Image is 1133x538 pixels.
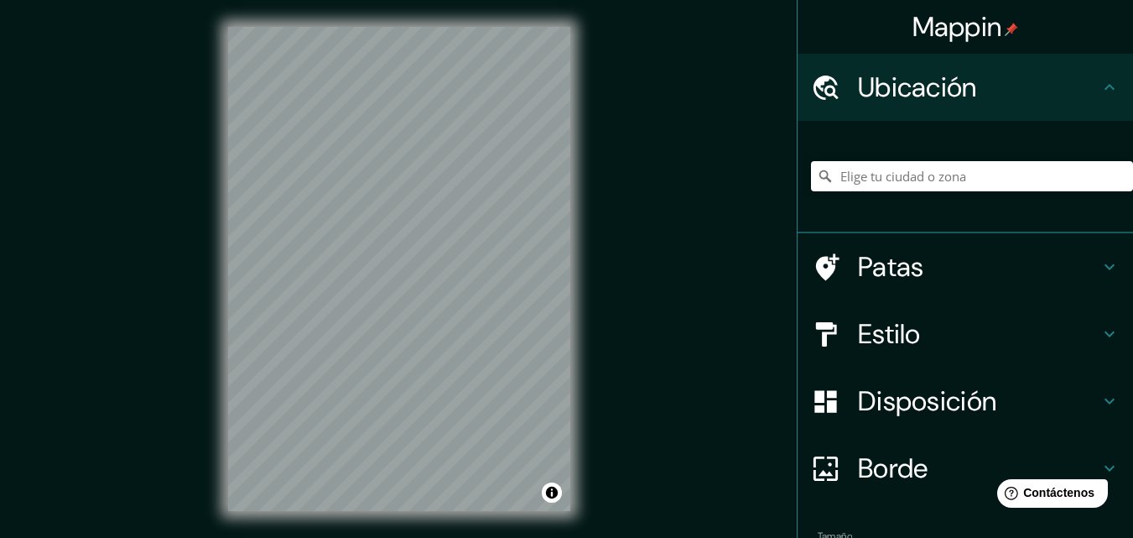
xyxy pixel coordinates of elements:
[858,249,924,285] font: Patas
[228,27,570,511] canvas: Mapa
[798,233,1133,300] div: Patas
[798,435,1133,502] div: Borde
[798,300,1133,368] div: Estilo
[858,384,996,419] font: Disposición
[858,451,928,486] font: Borde
[811,161,1133,191] input: Elige tu ciudad o zona
[858,316,921,352] font: Estilo
[798,368,1133,435] div: Disposición
[798,54,1133,121] div: Ubicación
[858,70,977,105] font: Ubicación
[1005,23,1018,36] img: pin-icon.png
[912,9,1002,44] font: Mappin
[542,483,562,503] button: Activar o desactivar atribución
[984,473,1115,520] iframe: Lanzador de widgets de ayuda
